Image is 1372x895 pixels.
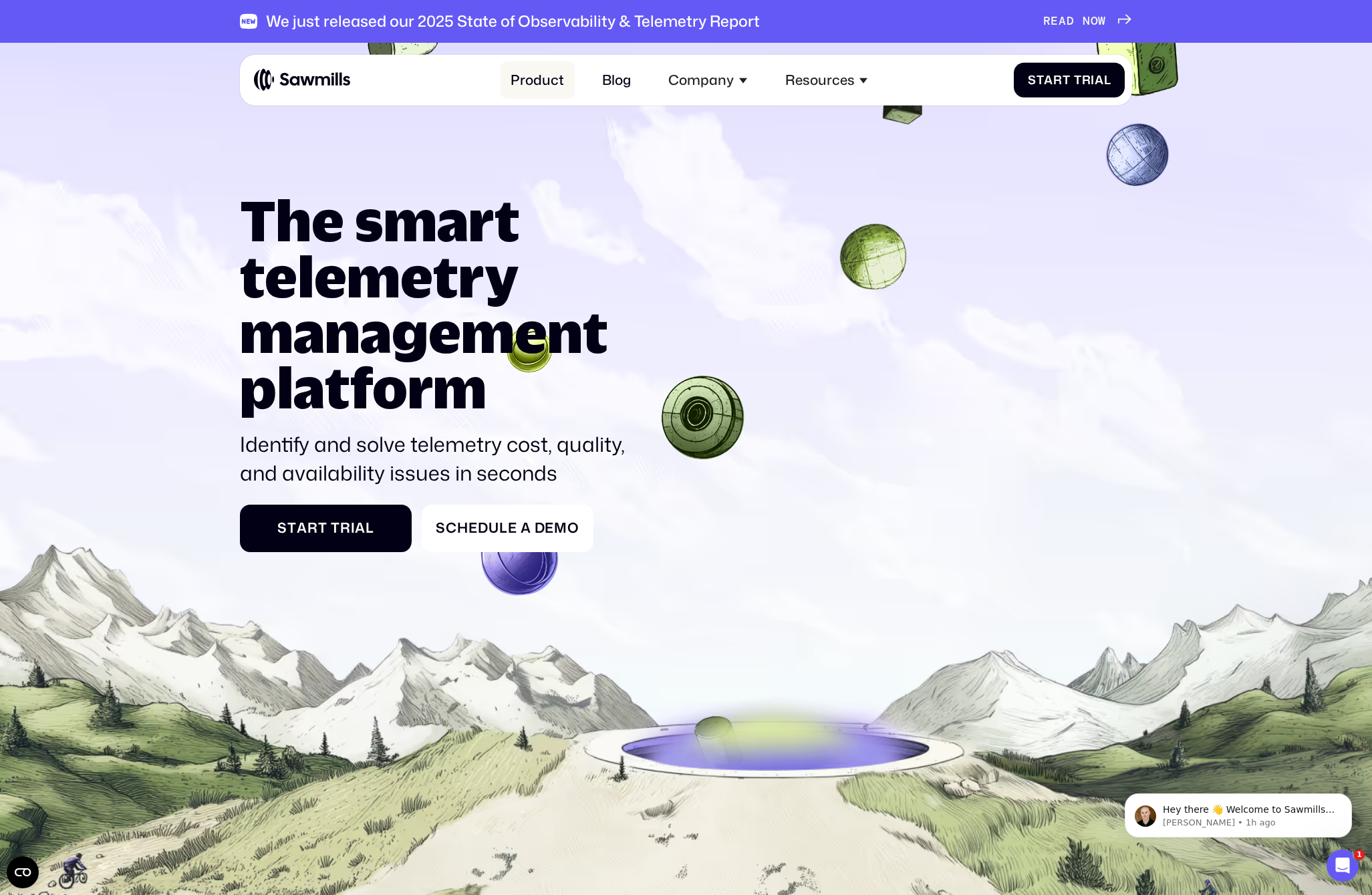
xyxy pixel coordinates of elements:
span: O [1091,14,1099,29]
span: a [1044,73,1053,88]
a: StartTrial [240,505,412,552]
span: T [1074,73,1082,88]
span: 1 [1354,850,1365,860]
span: A [1059,14,1067,29]
span: r [1053,73,1063,88]
span: a [1095,73,1104,88]
span: i [351,520,356,537]
span: r [340,520,351,537]
span: t [1063,73,1071,88]
span: h [457,520,468,537]
a: Product [501,61,575,98]
span: r [1082,73,1091,88]
span: e [508,520,517,537]
p: Message from Winston, sent 1h ago [58,51,231,63]
span: D [535,520,545,537]
button: Open CMP widget [7,856,39,888]
span: m [554,520,567,537]
p: Identify and solve telemetry cost, quality, and availability issues in seconds [240,430,638,487]
span: o [567,520,579,537]
span: t [287,520,297,537]
span: R [1043,14,1051,29]
span: Hey there 👋 Welcome to Sawmills. The smart telemetry management platform that solves cost, qualit... [58,39,230,116]
span: e [468,520,478,537]
div: Company [658,61,758,98]
a: ScheduleaDemo [422,505,593,552]
span: S [1028,73,1037,88]
span: T [331,520,340,537]
div: Resources [785,72,855,88]
h1: The smart telemetry management platform [240,192,638,414]
span: d [478,520,489,537]
span: N [1083,14,1091,29]
span: a [521,520,531,537]
div: Company [668,72,734,88]
span: S [436,520,446,537]
span: t [318,520,327,537]
span: l [499,520,508,537]
span: c [446,520,457,537]
a: READNOW [1043,14,1132,29]
span: a [355,520,366,537]
span: u [489,520,499,537]
a: StartTrial [1014,62,1125,97]
span: t [1037,73,1045,88]
span: S [277,520,287,537]
span: l [366,520,374,537]
a: Blog [592,61,642,98]
span: i [1091,73,1095,88]
div: We just released our 2025 State of Observability & Telemetry Report [266,12,760,31]
span: e [545,520,554,537]
span: a [297,520,307,537]
span: D [1067,14,1075,29]
div: Resources [775,61,878,98]
span: E [1051,14,1059,29]
iframe: Intercom live chat [1327,850,1359,882]
iframe: Intercom notifications message [1105,765,1372,859]
span: W [1098,14,1106,29]
span: r [307,520,318,537]
span: l [1104,73,1111,88]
